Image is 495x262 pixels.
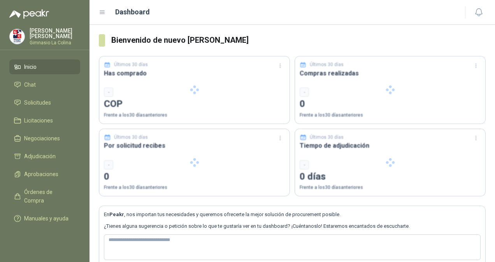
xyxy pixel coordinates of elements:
p: Gimnasio La Colina [30,40,80,45]
a: Inicio [9,59,80,74]
img: Company Logo [10,29,25,44]
h3: Bienvenido de nuevo [PERSON_NAME] [111,34,486,46]
a: Manuales y ayuda [9,211,80,226]
p: En , nos importan tus necesidades y queremos ofrecerte la mejor solución de procurement posible. [104,211,481,218]
a: Solicitudes [9,95,80,110]
img: Logo peakr [9,9,49,19]
span: Manuales y ayuda [24,214,68,223]
span: Licitaciones [24,116,53,125]
h1: Dashboard [115,7,150,17]
b: Peakr [109,211,124,217]
a: Chat [9,77,80,92]
span: Inicio [24,63,37,71]
span: Aprobaciones [24,170,58,178]
span: Negociaciones [24,134,60,143]
span: Solicitudes [24,98,51,107]
a: Adjudicación [9,149,80,164]
span: Chat [24,80,36,89]
a: Órdenes de Compra [9,185,80,208]
a: Licitaciones [9,113,80,128]
a: Aprobaciones [9,167,80,182]
p: [PERSON_NAME] [PERSON_NAME] [30,28,80,39]
p: ¿Tienes alguna sugerencia o petición sobre lo que te gustaría ver en tu dashboard? ¡Cuéntanoslo! ... [104,222,481,230]
span: Órdenes de Compra [24,188,73,205]
span: Adjudicación [24,152,56,161]
a: Negociaciones [9,131,80,146]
